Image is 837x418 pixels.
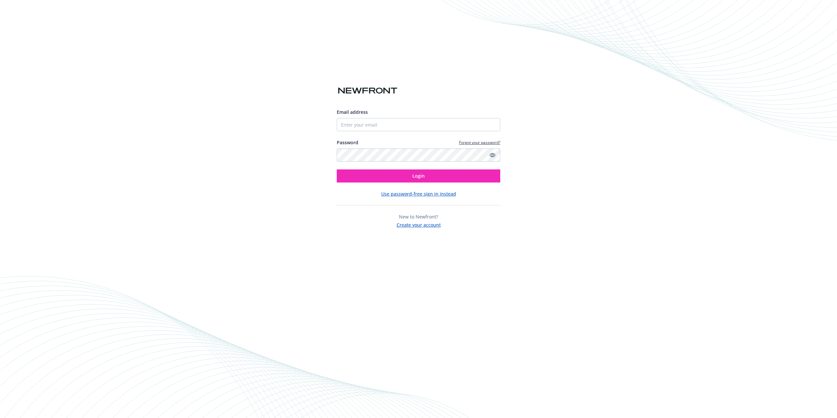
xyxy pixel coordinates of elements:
button: Use password-free sign in instead [381,190,456,197]
button: Create your account [397,220,441,228]
span: New to Newfront? [399,214,438,220]
input: Enter your email [337,118,500,131]
input: Enter your password [337,148,500,162]
span: Login [412,173,425,179]
span: Email address [337,109,368,115]
img: Newfront logo [337,85,399,96]
a: Forgot your password? [459,140,500,145]
a: Show password [488,151,496,159]
button: Login [337,169,500,183]
label: Password [337,139,358,146]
